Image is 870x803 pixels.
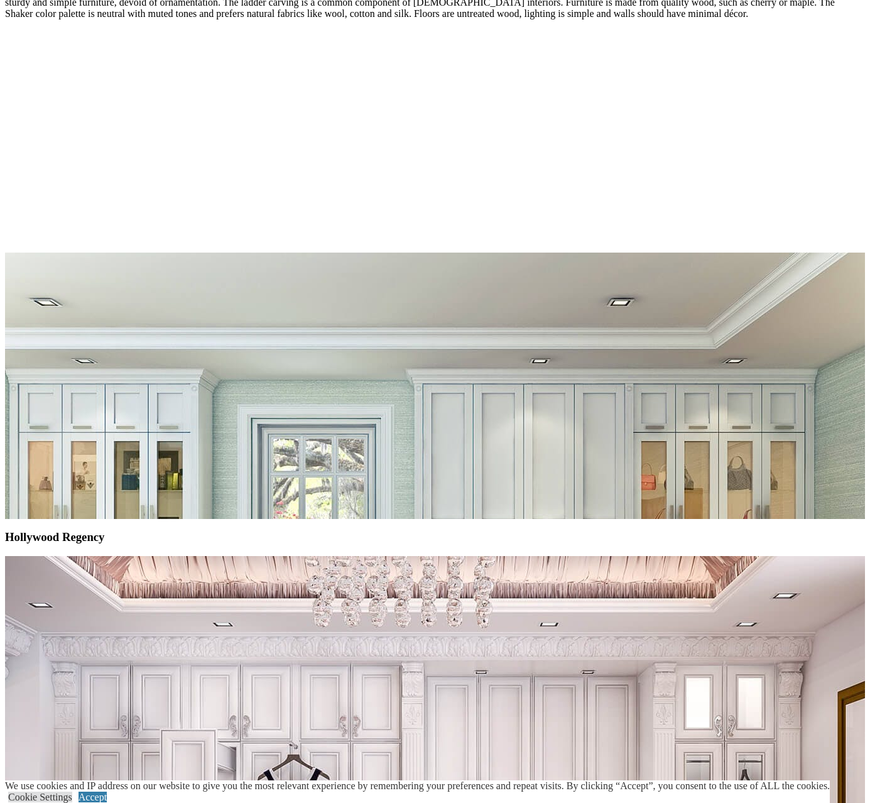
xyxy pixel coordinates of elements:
h3: Hollywood Regency [5,530,865,544]
div: We use cookies and IP address on our website to give you the most relevant experience by remember... [5,780,830,792]
a: Cookie Settings [8,792,72,802]
a: Accept [79,792,107,802]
